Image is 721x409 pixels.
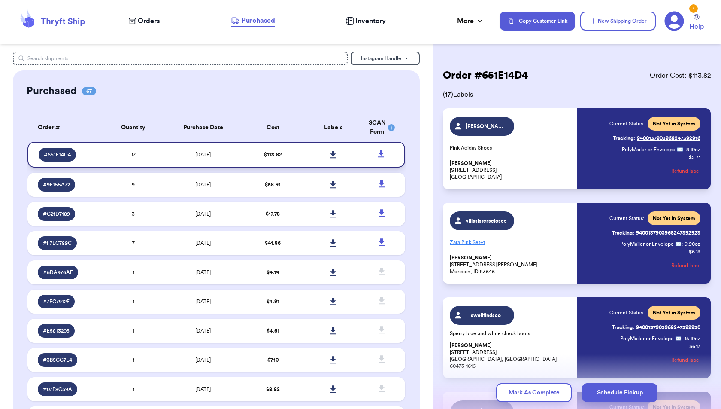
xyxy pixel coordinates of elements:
a: Inventory [346,16,386,26]
span: [PERSON_NAME] [450,160,492,167]
span: 1 [133,270,134,275]
span: Tracking: [612,229,634,236]
span: 1 [133,387,134,392]
span: Current Status: [609,120,644,127]
span: # 3B5CC7E4 [43,357,72,363]
span: $ 113.82 [264,152,282,157]
span: Help [689,21,704,32]
span: 17 [131,152,136,157]
th: Cost [243,113,303,142]
span: # 9E155A72 [43,181,70,188]
p: [STREET_ADDRESS] [GEOGRAPHIC_DATA] [450,160,572,180]
button: Instagram Handle [351,52,420,65]
button: New Shipping Order [580,12,656,31]
button: Refund label [671,256,700,275]
span: : [683,146,685,153]
span: 9.90 oz [685,241,700,247]
a: Tracking:9400137903968247392916 [613,131,700,145]
span: $ 58.91 [265,182,281,187]
h2: Purchased [27,84,77,98]
span: [DATE] [195,211,211,217]
a: Tracking:9400137903968247392923 [612,226,700,240]
span: 1 [133,299,134,304]
p: Zara Pink Set [450,235,572,249]
span: Instagram Handle [361,56,401,61]
span: + 1 [480,240,485,245]
th: Purchase Date [164,113,243,142]
span: [PERSON_NAME] [450,342,492,349]
span: $ 4.74 [267,270,279,275]
span: PolyMailer or Envelope ✉️ [620,336,682,341]
span: Tracking: [613,135,635,142]
span: Orders [138,16,160,26]
button: Refund label [671,162,700,180]
th: Quantity [103,113,164,142]
button: Schedule Pickup [582,383,657,402]
span: Current Status: [609,309,644,316]
span: Purchased [242,15,275,26]
span: # F7EC789C [43,240,72,247]
span: [DATE] [195,270,211,275]
a: Tracking:9400137903968247392930 [612,320,700,334]
span: # C21D7189 [43,211,70,217]
a: Help [689,14,704,32]
span: [DATE] [195,182,211,187]
span: 7 [132,241,135,246]
span: ( 17 ) Labels [443,89,711,100]
span: Order Cost: $ 113.82 [650,70,711,81]
p: [STREET_ADDRESS][PERSON_NAME] Meridian, ID 83646 [450,254,572,275]
button: Mark As Complete [496,383,572,402]
span: PolyMailer or Envelope ✉️ [620,241,682,247]
button: Copy Customer Link [500,12,575,31]
span: 3 [132,211,135,217]
span: 1 [133,328,134,333]
h2: Order # 651E14D4 [443,69,528,82]
a: Orders [129,16,160,26]
span: $ 41.86 [265,241,281,246]
span: villasisterscloset [466,217,506,224]
span: # E5813203 [43,327,70,334]
span: $ 17.78 [266,211,280,217]
p: [STREET_ADDRESS] [GEOGRAPHIC_DATA], [GEOGRAPHIC_DATA] 60473-1616 [450,342,572,369]
span: [PERSON_NAME] [466,123,506,130]
span: PolyMailer or Envelope ✉️ [622,147,683,152]
span: $ 4.91 [267,299,279,304]
span: : [682,241,683,247]
span: : [682,335,683,342]
span: # 07E8C59A [43,386,72,393]
div: More [457,16,484,26]
span: # 651E14D4 [44,151,71,158]
span: 15.10 oz [685,335,700,342]
span: $ 4.61 [267,328,279,333]
button: Refund label [671,351,700,369]
span: # 7FC7912E [43,298,70,305]
span: Tracking: [612,324,634,331]
span: Not Yet in System [653,120,695,127]
span: 1 [133,357,134,363]
p: Pink Adidas Shoes [450,144,572,151]
a: 4 [664,11,684,31]
span: [DATE] [195,241,211,246]
div: SCAN Form [369,119,395,137]
th: Order # [27,113,103,142]
span: Current Status: [609,215,644,222]
span: [DATE] [195,299,211,304]
span: # 6DA976AF [43,269,73,276]
span: 67 [82,87,96,95]
p: $ 6.18 [689,248,700,255]
span: [PERSON_NAME] [450,255,492,261]
span: $ 7.10 [267,357,279,363]
div: 4 [689,4,698,13]
span: 9 [132,182,135,187]
a: Purchased [231,15,275,27]
span: Inventory [355,16,386,26]
span: swellfindsco [466,312,506,319]
span: [DATE] [195,152,211,157]
span: Not Yet in System [653,215,695,222]
input: Search shipments... [13,52,348,65]
p: $ 5.71 [689,154,700,161]
span: [DATE] [195,387,211,392]
th: Labels [303,113,364,142]
p: Sperry blue and white check boots [450,330,572,337]
span: 8.10 oz [686,146,700,153]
